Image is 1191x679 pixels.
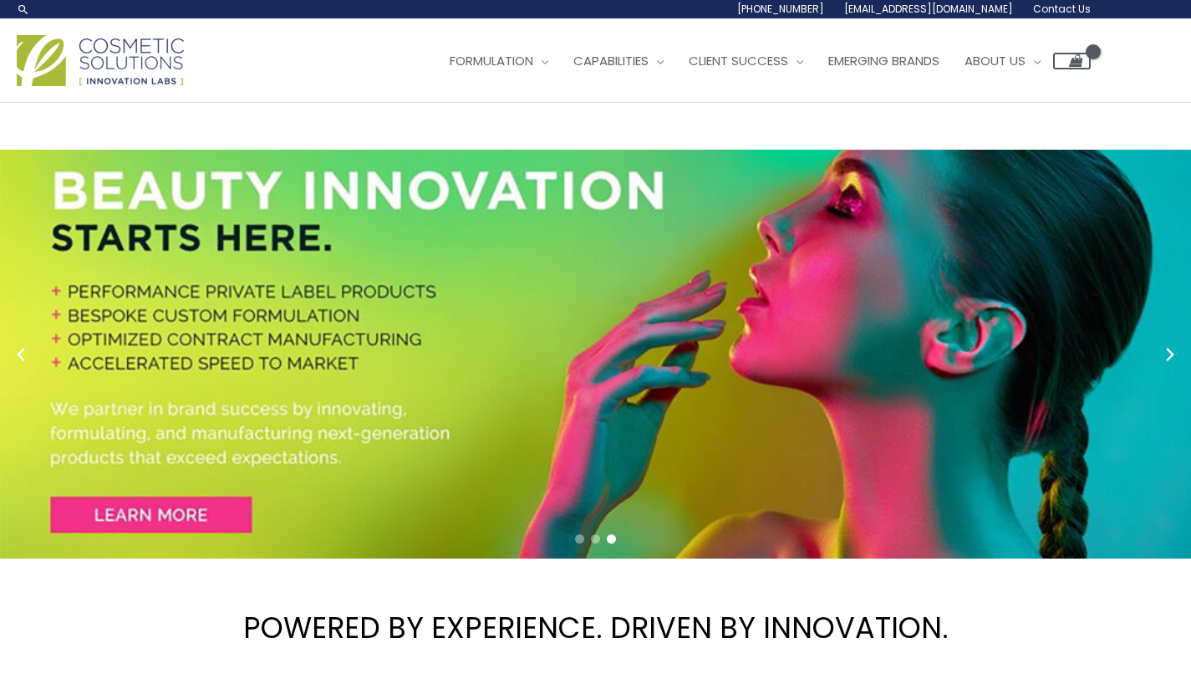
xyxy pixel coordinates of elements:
[575,534,584,544] span: Go to slide 1
[1053,53,1091,69] a: View Shopping Cart, empty
[437,36,561,86] a: Formulation
[816,36,952,86] a: Emerging Brands
[689,52,788,69] span: Client Success
[573,52,649,69] span: Capabilities
[828,52,939,69] span: Emerging Brands
[1158,342,1183,367] button: Next slide
[965,52,1026,69] span: About Us
[17,3,30,16] a: Search icon link
[952,36,1053,86] a: About Us
[737,2,824,16] span: [PHONE_NUMBER]
[561,36,676,86] a: Capabilities
[676,36,816,86] a: Client Success
[450,52,533,69] span: Formulation
[844,2,1013,16] span: [EMAIL_ADDRESS][DOMAIN_NAME]
[17,35,184,86] img: Cosmetic Solutions Logo
[425,36,1091,86] nav: Site Navigation
[591,534,600,544] span: Go to slide 2
[8,342,33,367] button: Previous slide
[1033,2,1091,16] span: Contact Us
[607,534,616,544] span: Go to slide 3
